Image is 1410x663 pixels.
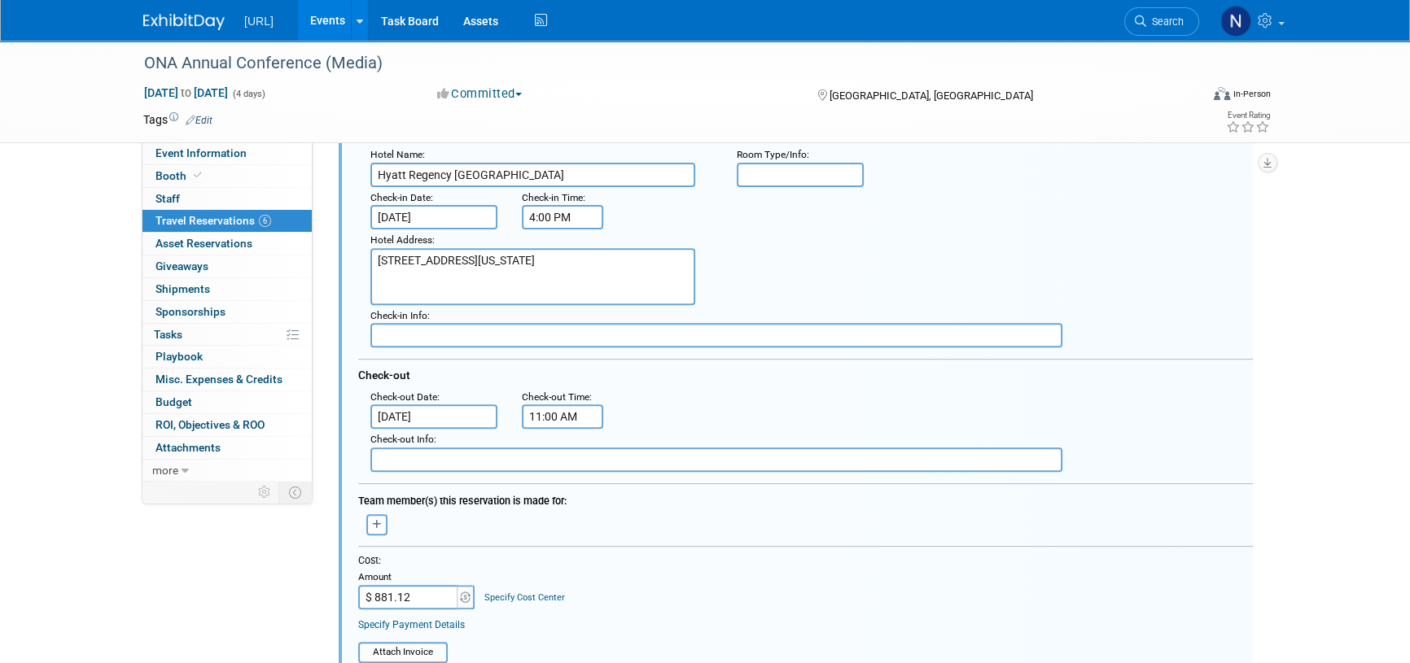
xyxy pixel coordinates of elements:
[155,282,210,295] span: Shipments
[143,85,229,100] span: [DATE] [DATE]
[244,15,274,28] span: [URL]
[358,369,410,382] span: Check-out
[152,464,178,477] span: more
[155,350,203,363] span: Playbook
[1220,6,1251,37] img: Noah Paaymans
[522,192,583,203] span: Check-in Time
[370,310,427,321] span: Check-in Info
[1103,85,1271,109] div: Event Format
[142,346,312,368] a: Playbook
[370,192,431,203] span: Check-in Date
[370,434,436,445] small: :
[522,391,589,403] span: Check-out Time
[142,324,312,346] a: Tasks
[155,395,192,408] span: Budget
[186,115,212,126] a: Edit
[142,301,312,323] a: Sponsorships
[155,214,271,227] span: Travel Reservations
[155,260,208,273] span: Giveaways
[737,149,807,160] span: Room Type/Info
[155,146,247,159] span: Event Information
[484,592,565,603] a: Specify Cost Center
[155,373,282,386] span: Misc. Expenses & Credits
[155,418,265,431] span: ROI, Objectives & ROO
[142,233,312,255] a: Asset Reservations
[155,305,226,318] span: Sponsorships
[370,310,430,321] small: :
[370,391,440,403] small: :
[737,149,809,160] small: :
[142,142,312,164] a: Event Information
[9,7,871,22] body: Rich Text Area. Press ALT-0 for help.
[10,7,870,22] p: [PERSON_NAME] reservation
[143,111,212,128] td: Tags
[358,554,1253,568] div: Cost:
[142,460,312,482] a: more
[1214,87,1230,100] img: Format-Inperson.png
[370,434,434,445] span: Check-out Info
[231,89,265,99] span: (4 days)
[155,192,180,205] span: Staff
[370,149,423,160] span: Hotel Name
[155,441,221,454] span: Attachments
[142,391,312,413] a: Budget
[142,369,312,390] a: Misc. Expenses & Credits
[142,437,312,459] a: Attachments
[370,391,437,403] span: Check-out Date
[1146,15,1184,28] span: Search
[370,234,435,246] small: :
[142,255,312,277] a: Giveaways
[370,149,425,160] small: :
[279,482,313,503] td: Toggle Event Tabs
[370,248,695,305] textarea: [STREET_ADDRESS][US_STATE]
[194,171,202,180] i: Booth reservation complete
[522,391,592,403] small: :
[142,278,312,300] a: Shipments
[358,619,465,630] a: Specify Payment Details
[370,192,433,203] small: :
[154,328,182,341] span: Tasks
[155,169,205,182] span: Booth
[259,215,271,227] span: 6
[370,234,432,246] span: Hotel Address
[178,86,194,99] span: to
[829,89,1032,102] span: [GEOGRAPHIC_DATA], [GEOGRAPHIC_DATA]
[155,237,252,250] span: Asset Reservations
[431,85,528,103] button: Committed
[1233,88,1271,100] div: In-Person
[143,14,225,30] img: ExhibitDay
[142,165,312,187] a: Booth
[251,482,279,503] td: Personalize Event Tab Strip
[142,188,312,210] a: Staff
[142,414,312,436] a: ROI, Objectives & ROO
[358,571,476,586] div: Amount
[1124,7,1199,36] a: Search
[142,210,312,232] a: Travel Reservations6
[522,192,585,203] small: :
[358,486,1253,510] div: Team member(s) this reservation is made for:
[138,49,1175,78] div: ONA Annual Conference (Media)
[1226,111,1270,120] div: Event Rating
